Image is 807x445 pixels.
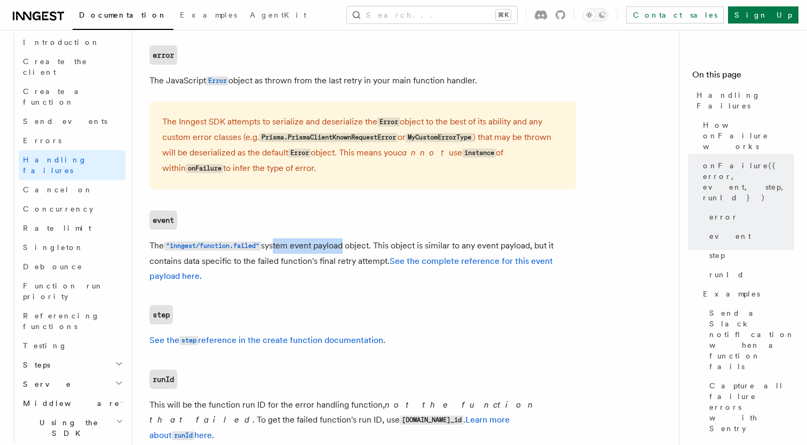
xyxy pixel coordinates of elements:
a: Send events [19,112,125,131]
a: Handling Failures [692,85,794,115]
a: Concurrency [19,199,125,218]
a: Cancel on [19,180,125,199]
a: Send a Slack notification when a function fails [705,303,794,376]
button: Toggle dark mode [583,9,608,21]
a: Contact sales [626,6,724,24]
span: Concurrency [23,205,93,213]
code: Error [206,76,228,85]
a: Function run priority [19,276,125,306]
span: Handling Failures [697,90,794,111]
a: Referencing functions [19,306,125,336]
a: Sign Up [728,6,798,24]
span: onFailure({ error, event, step, runId }) [703,160,794,203]
a: Errors [19,131,125,150]
a: AgentKit [243,3,313,29]
button: Middleware [19,394,125,413]
span: Middleware [19,398,120,409]
span: Introduction [23,38,100,46]
span: AgentKit [250,11,306,19]
span: Function run priority [23,282,104,301]
span: Send events [23,117,107,126]
span: Referencing functions [23,311,100,331]
h4: On this page [692,68,794,85]
em: cannot [398,147,449,158]
span: Examples [180,11,237,19]
span: How onFailure works [703,120,794,152]
span: Examples [703,288,760,299]
a: Debounce [19,257,125,276]
kbd: ⌘K [496,10,511,20]
a: Testing [19,336,125,355]
a: Create the client [19,52,125,82]
span: Handling failures [23,155,87,175]
em: not the function that failed [149,400,537,425]
a: Capture all failure errors with Sentry [705,376,794,438]
button: Using the SDK [19,413,125,443]
span: Capture all failure errors with Sentry [709,380,794,434]
p: . [149,333,576,348]
a: "inngest/function.failed" [164,240,261,251]
a: Learn more aboutrunIdhere [149,415,510,440]
code: instance [462,149,496,158]
button: Steps [19,355,125,374]
a: Examples [699,284,794,303]
a: Error [206,75,228,85]
a: See the complete reference for this event payload here [149,256,553,281]
a: Handling failures [19,150,125,180]
code: Error [288,149,311,158]
span: error [709,212,738,222]
a: event [149,210,177,230]
span: Rate limit [23,224,91,232]
div: TypeScript SDK [9,33,125,443]
p: This will be the function run ID for the error handling function, . To get the failed function's ... [149,397,576,443]
span: Using the SDK [19,417,116,439]
span: Steps [19,360,50,370]
button: Search...⌘K [347,6,517,24]
a: See thestepreference in the create function documentation [149,335,383,345]
span: runId [709,269,745,280]
a: step [705,246,794,265]
a: Create a function [19,82,125,112]
span: Send a Slack notification when a function fails [709,308,795,372]
span: event [709,231,751,241]
span: Create a function [23,87,86,106]
a: Singleton [19,238,125,257]
span: Serve [19,379,72,389]
a: Introduction [19,33,125,52]
span: Create the client [23,57,88,76]
a: runId [705,265,794,284]
span: Errors [23,136,61,145]
span: Cancel on [23,185,93,194]
a: runId [149,370,177,389]
a: error [705,207,794,227]
span: Singleton [23,243,84,252]
p: The Inngest SDK attempts to serialize and deserialize the object to the best of its ability and a... [162,114,564,176]
button: Serve [19,374,125,394]
a: Examples [173,3,243,29]
span: Testing [23,341,67,350]
a: Documentation [73,3,173,30]
a: Rate limit [19,218,125,238]
code: step [179,336,198,345]
a: step [149,305,173,324]
code: runId [172,431,194,440]
p: The system event payload object. This object is similar to any event payload, but it contains dat... [149,238,576,284]
a: event [705,227,794,246]
a: onFailure({ error, event, step, runId }) [699,156,794,207]
p: The JavaScript object as thrown from the last retry in your main function handler. [149,73,576,89]
code: Prisma.PrismaClientKnownRequestError [259,133,398,142]
a: How onFailure works [699,115,794,156]
span: Debounce [23,262,83,271]
code: Error [377,118,400,127]
code: "inngest/function.failed" [164,241,261,251]
code: [DOMAIN_NAME]_id [400,416,463,425]
span: Documentation [79,11,167,19]
a: error [149,45,177,65]
span: step [709,250,725,261]
code: MyCustomErrorType [406,133,473,142]
code: onFailure [186,164,223,173]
